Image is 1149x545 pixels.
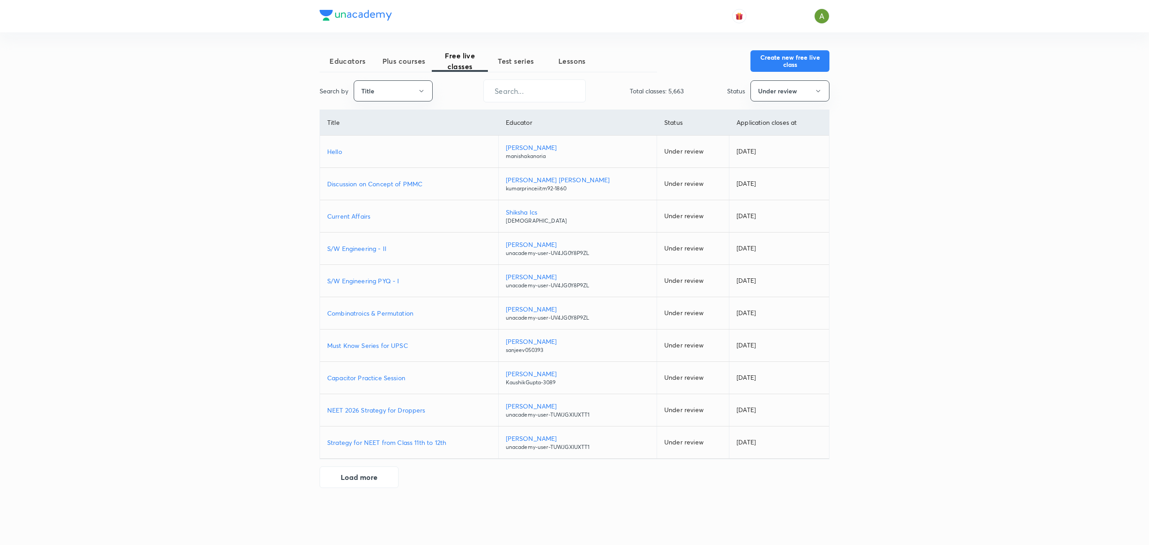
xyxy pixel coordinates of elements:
a: Hello [327,147,491,156]
a: S/W Engineering PYQ - I [327,276,491,286]
a: Strategy for NEET from Class 11th to 12th [327,438,491,447]
p: [PERSON_NAME] [506,304,650,314]
span: Plus courses [376,56,432,66]
a: [PERSON_NAME]unacademy-user-TUWJGXIUXTT1 [506,434,650,451]
p: unacademy-user-UV4JG0Y8P9ZL [506,314,650,322]
p: [PERSON_NAME] [506,401,650,411]
th: Application closes at [729,110,829,136]
th: Title [320,110,498,136]
span: Test series [488,56,544,66]
td: [DATE] [729,297,829,330]
p: [PERSON_NAME] [506,434,650,443]
img: Company Logo [320,10,392,21]
td: [DATE] [729,362,829,394]
td: [DATE] [729,265,829,297]
a: Shiksha Ics[DEMOGRAPHIC_DATA] [506,207,650,225]
a: [PERSON_NAME]unacademy-user-UV4JG0Y8P9ZL [506,272,650,290]
p: Status [727,86,745,96]
p: [PERSON_NAME] [506,369,650,378]
p: KaushikGupta-3089 [506,378,650,387]
td: Under review [657,330,729,362]
a: NEET 2026 Strategy for Droppers [327,405,491,415]
a: [PERSON_NAME]manishakanoria [506,143,650,160]
td: Under review [657,394,729,426]
td: Under review [657,233,729,265]
p: [PERSON_NAME] [506,337,650,346]
button: Under review [750,80,829,101]
td: Under review [657,265,729,297]
p: kumarprinceiitm92-1860 [506,185,650,193]
a: [PERSON_NAME] [PERSON_NAME]kumarprinceiitm92-1860 [506,175,650,193]
span: Free live classes [432,50,488,72]
td: [DATE] [729,426,829,459]
td: [DATE] [729,330,829,362]
td: Under review [657,136,729,168]
a: Capacitor Practice Session [327,373,491,382]
p: unacademy-user-UV4JG0Y8P9ZL [506,249,650,257]
a: [PERSON_NAME]unacademy-user-UV4JG0Y8P9ZL [506,304,650,322]
a: [PERSON_NAME]unacademy-user-TUWJGXIUXTT1 [506,401,650,419]
p: [DEMOGRAPHIC_DATA] [506,217,650,225]
a: [PERSON_NAME]sanjeev050393 [506,337,650,354]
img: avatar [735,12,743,20]
p: Shiksha Ics [506,207,650,217]
td: Under review [657,200,729,233]
p: [PERSON_NAME] [PERSON_NAME] [506,175,650,185]
th: Educator [498,110,657,136]
p: unacademy-user-UV4JG0Y8P9ZL [506,281,650,290]
p: sanjeev050393 [506,346,650,354]
td: Under review [657,168,729,200]
a: [PERSON_NAME]KaushikGupta-3089 [506,369,650,387]
a: Combinatroics & Permutation [327,308,491,318]
a: Discussion on Concept of PMMC [327,179,491,189]
p: manishakanoria [506,152,650,160]
a: Must Know Series for UPSC [327,341,491,350]
td: Under review [657,362,729,394]
td: [DATE] [729,136,829,168]
a: Current Affairs [327,211,491,221]
td: Under review [657,426,729,459]
td: [DATE] [729,394,829,426]
td: [DATE] [729,200,829,233]
span: Lessons [544,56,600,66]
span: Educators [320,56,376,66]
p: [PERSON_NAME] [506,272,650,281]
button: Title [354,80,433,101]
p: unacademy-user-TUWJGXIUXTT1 [506,443,650,451]
p: unacademy-user-TUWJGXIUXTT1 [506,411,650,419]
p: [PERSON_NAME] [506,143,650,152]
td: [DATE] [729,233,829,265]
input: Search... [484,79,585,102]
button: Load more [320,466,399,488]
a: Company Logo [320,10,392,23]
a: [PERSON_NAME]unacademy-user-UV4JG0Y8P9ZL [506,240,650,257]
button: Create new free live class [750,50,829,72]
td: [DATE] [729,168,829,200]
img: Ajay A [814,9,829,24]
th: Status [657,110,729,136]
a: S/W Engineering - II [327,244,491,253]
td: Under review [657,297,729,330]
p: Total classes: 5,663 [630,86,684,96]
button: avatar [732,9,746,23]
p: Search by [320,86,348,96]
p: [PERSON_NAME] [506,240,650,249]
